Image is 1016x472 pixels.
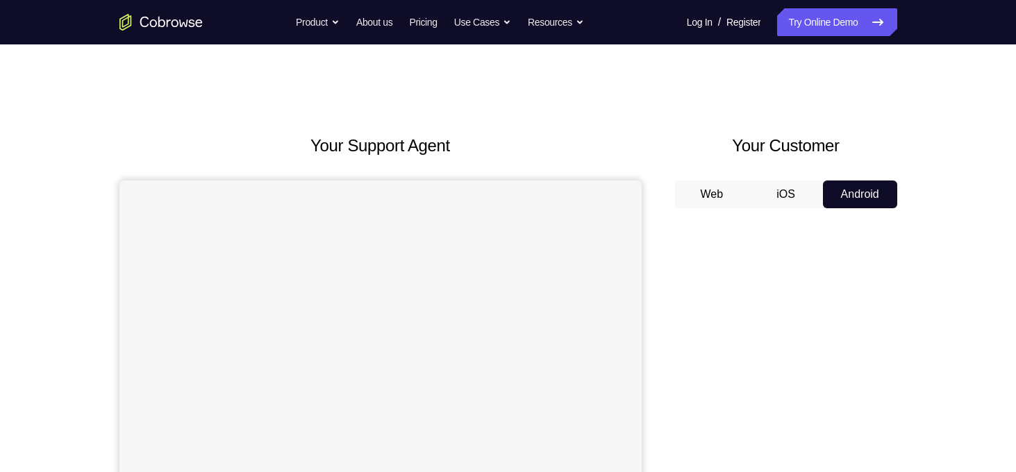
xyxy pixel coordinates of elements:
[119,14,203,31] a: Go to the home page
[777,8,897,36] a: Try Online Demo
[823,180,897,208] button: Android
[528,8,584,36] button: Resources
[749,180,823,208] button: iOS
[675,180,749,208] button: Web
[356,8,392,36] a: About us
[409,8,437,36] a: Pricing
[718,14,721,31] span: /
[454,8,511,36] button: Use Cases
[296,8,340,36] button: Product
[675,133,897,158] h2: Your Customer
[687,8,713,36] a: Log In
[119,133,642,158] h2: Your Support Agent
[726,8,760,36] a: Register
